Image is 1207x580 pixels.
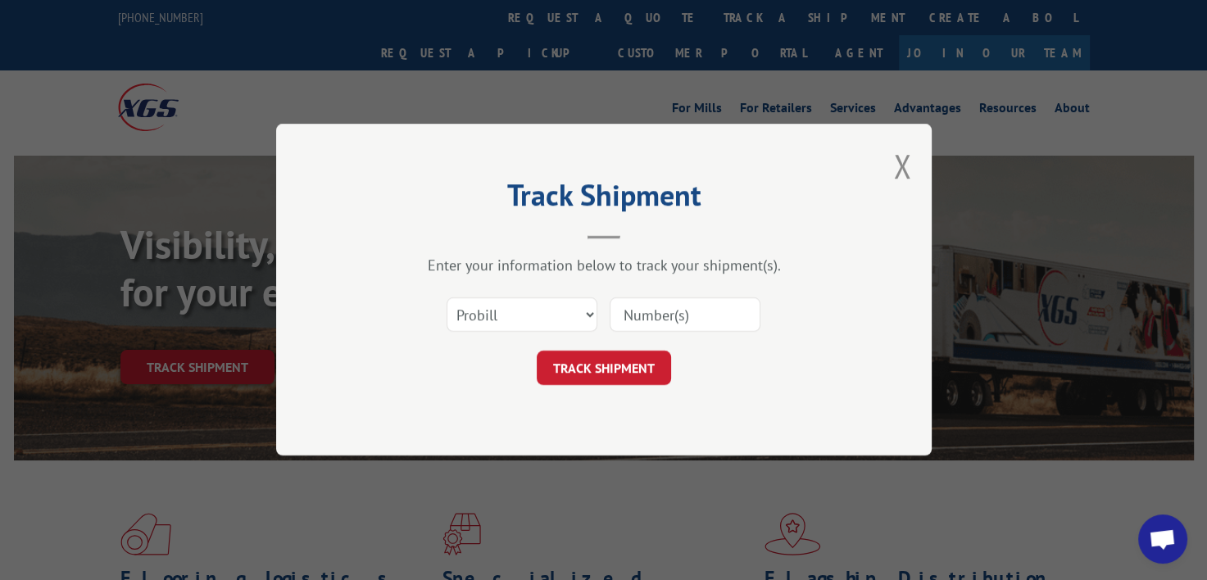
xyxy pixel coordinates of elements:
[358,184,850,215] h2: Track Shipment
[358,256,850,275] div: Enter your information below to track your shipment(s).
[1138,514,1187,564] div: Open chat
[893,144,911,188] button: Close modal
[537,351,671,386] button: TRACK SHIPMENT
[610,298,760,333] input: Number(s)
